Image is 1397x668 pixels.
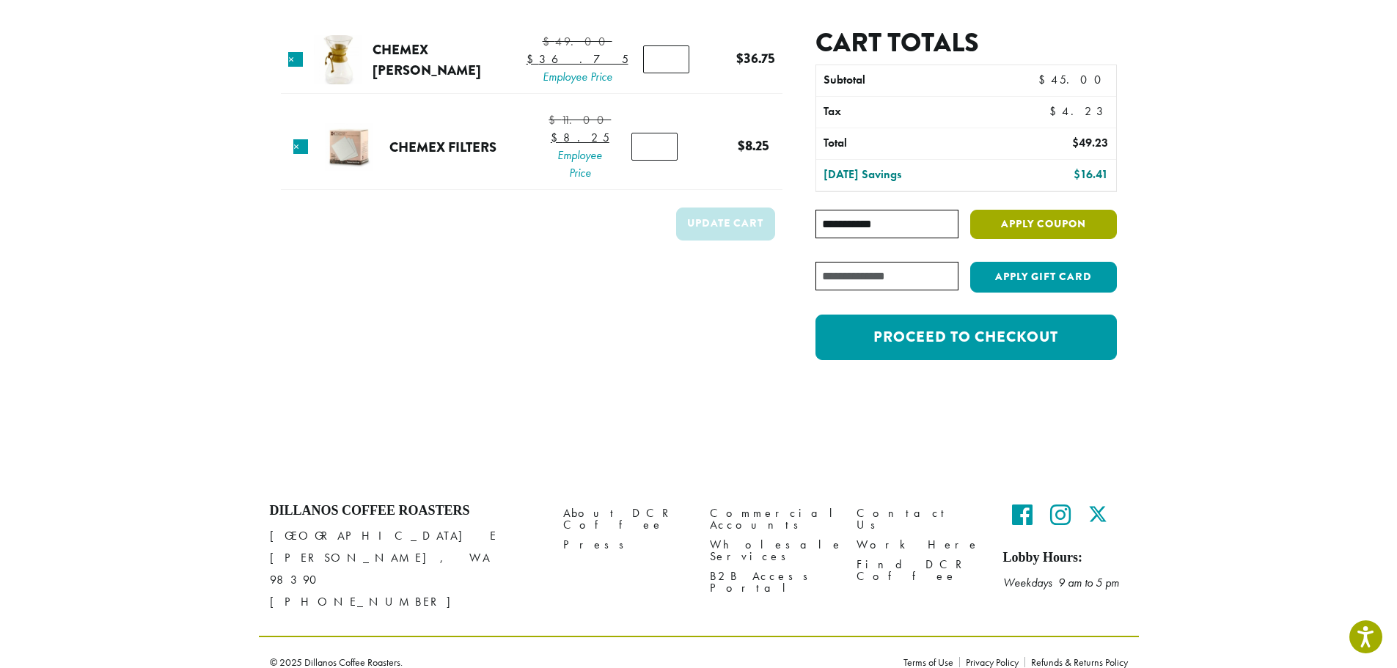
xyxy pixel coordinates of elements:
th: Tax [816,97,1028,128]
button: Apply coupon [970,210,1117,240]
img: Chemex Filters [325,123,373,171]
span: $ [1049,103,1062,119]
span: $ [1074,166,1080,182]
p: © 2025 Dillanos Coffee Roasters. [270,657,881,667]
bdi: 45.00 [1038,72,1108,87]
bdi: 16.41 [1074,166,1108,182]
p: [GEOGRAPHIC_DATA] E [PERSON_NAME], WA 98390 [PHONE_NUMBER] [270,525,541,613]
a: Refunds & Returns Policy [1024,657,1128,667]
bdi: 11.00 [549,112,611,128]
a: Work Here [857,535,981,554]
a: Proceed to checkout [815,315,1116,360]
th: Subtotal [816,65,996,96]
span: Employee Price [527,68,628,86]
h2: Cart totals [815,27,1116,59]
a: Chemex Filters [389,137,496,157]
img: Chemex [314,35,362,84]
a: Remove this item [288,52,303,67]
a: Commercial Accounts [710,503,835,535]
bdi: 49.23 [1072,135,1108,150]
span: $ [738,136,745,155]
a: Wholesale Services [710,535,835,566]
span: $ [543,34,555,49]
a: B2B Access Portal [710,567,835,598]
bdi: 49.00 [543,34,612,49]
a: Chemex [PERSON_NAME] [373,40,481,80]
input: Product quantity [643,45,689,73]
a: Contact Us [857,503,981,535]
input: Product quantity [631,133,678,161]
a: Remove this item [293,139,308,154]
span: $ [549,112,561,128]
span: $ [1038,72,1051,87]
a: Find DCR Coffee [857,555,981,587]
a: Terms of Use [903,657,959,667]
span: $ [736,48,744,68]
th: [DATE] Savings [816,160,996,191]
button: Apply Gift Card [970,262,1117,293]
bdi: 36.75 [527,51,628,67]
span: $ [551,130,563,145]
span: $ [1072,135,1079,150]
span: $ [527,51,539,67]
em: Weekdays 9 am to 5 pm [1003,575,1119,590]
h5: Lobby Hours: [1003,550,1128,566]
bdi: 8.25 [551,130,609,145]
h4: Dillanos Coffee Roasters [270,503,541,519]
button: Update cart [676,208,775,241]
a: Press [563,535,688,554]
a: About DCR Coffee [563,503,688,535]
th: Total [816,128,996,159]
span: Employee Price [549,147,611,182]
bdi: 8.25 [738,136,769,155]
bdi: 36.75 [736,48,775,68]
a: Privacy Policy [959,657,1024,667]
bdi: 4.23 [1049,103,1109,119]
